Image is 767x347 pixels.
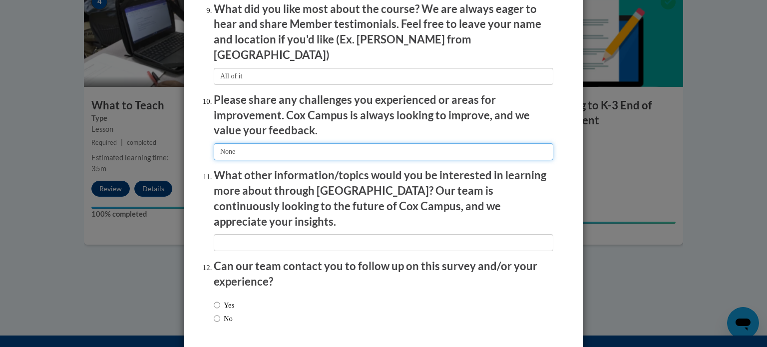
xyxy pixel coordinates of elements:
[214,313,220,324] input: No
[214,168,553,229] p: What other information/topics would you be interested in learning more about through [GEOGRAPHIC_...
[214,300,220,311] input: Yes
[214,313,233,324] label: No
[214,300,234,311] label: Yes
[214,259,553,290] p: Can our team contact you to follow up on this survey and/or your experience?
[214,92,553,138] p: Please share any challenges you experienced or areas for improvement. Cox Campus is always lookin...
[214,1,553,63] p: What did you like most about the course? We are always eager to hear and share Member testimonial...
